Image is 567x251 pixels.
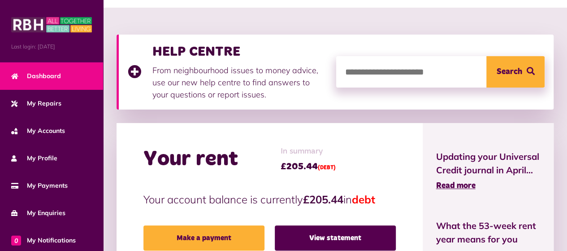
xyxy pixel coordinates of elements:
[281,160,336,173] span: £205.44
[436,219,541,246] span: What the 53-week rent year means for you
[152,44,327,60] h3: HELP CENTRE
[11,154,57,163] span: My Profile
[11,236,76,245] span: My Notifications
[11,99,61,108] span: My Repairs
[143,225,264,251] a: Make a payment
[352,193,375,206] span: debt
[436,150,541,177] span: Updating your Universal Credit journal in April...
[152,64,327,101] p: From neighbourhood issues to money advice, use our new help centre to find answers to your questi...
[303,193,343,206] strong: £205.44
[486,56,545,88] button: Search
[11,126,65,136] span: My Accounts
[143,191,396,207] p: Your account balance is currently in
[436,150,541,192] a: Updating your Universal Credit journal in April... Read more
[318,165,336,171] span: (DEBT)
[11,43,92,51] span: Last login: [DATE]
[11,208,65,218] span: My Enquiries
[275,225,396,251] a: View statement
[11,16,92,34] img: MyRBH
[281,145,336,158] span: In summary
[11,235,21,245] span: 0
[436,182,476,190] span: Read more
[497,56,522,88] span: Search
[11,71,61,81] span: Dashboard
[143,146,238,172] h2: Your rent
[11,181,68,190] span: My Payments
